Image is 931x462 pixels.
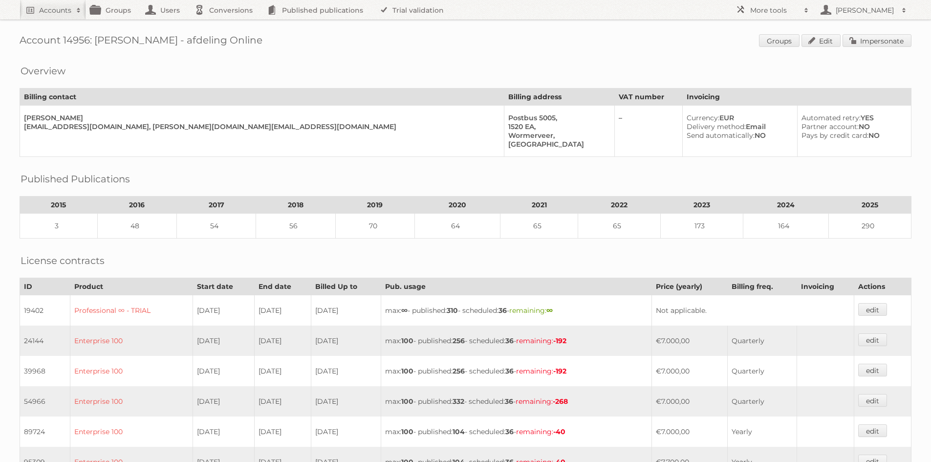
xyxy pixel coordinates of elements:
td: 48 [97,214,176,239]
span: Send automatically: [687,131,755,140]
td: 173 [660,214,743,239]
td: Not applicable. [651,295,854,326]
th: 2017 [177,197,256,214]
a: edit [858,364,887,376]
a: edit [858,394,887,407]
th: 2019 [335,197,414,214]
strong: -192 [553,336,566,345]
td: [DATE] [193,417,254,447]
th: 2022 [578,197,661,214]
strong: 36 [505,336,514,345]
td: 64 [414,214,500,239]
td: [DATE] [193,356,254,386]
a: edit [858,333,887,346]
td: max: - published: - scheduled: - [381,386,651,417]
strong: 36 [498,306,507,315]
th: End date [254,278,311,295]
th: Invoicing [797,278,854,295]
strong: 256 [453,367,465,375]
th: Billing contact [20,88,504,106]
a: Groups [759,34,800,47]
th: Billing address [504,88,615,106]
a: Edit [801,34,841,47]
td: 56 [256,214,335,239]
strong: 36 [505,367,514,375]
td: [DATE] [254,417,311,447]
td: €7.000,00 [651,326,727,356]
td: 19402 [20,295,70,326]
strong: 100 [401,427,413,436]
a: edit [858,424,887,437]
strong: 100 [401,336,413,345]
th: 2016 [97,197,176,214]
h2: Published Publications [21,172,130,186]
span: remaining: [516,427,565,436]
th: 2023 [660,197,743,214]
div: NO [801,122,903,131]
th: Billing freq. [728,278,797,295]
th: 2018 [256,197,335,214]
th: 2021 [500,197,578,214]
strong: 36 [505,427,514,436]
strong: 256 [453,336,465,345]
th: Price (yearly) [651,278,727,295]
strong: ∞ [546,306,553,315]
strong: -192 [553,367,566,375]
td: max: - published: - scheduled: - [381,326,651,356]
a: edit [858,303,887,316]
td: 54 [177,214,256,239]
td: Professional ∞ - TRIAL [70,295,193,326]
td: €7.000,00 [651,386,727,417]
td: [DATE] [311,386,381,417]
td: Quarterly [728,356,797,386]
td: Quarterly [728,386,797,417]
span: Currency: [687,113,719,122]
td: [DATE] [311,295,381,326]
td: [DATE] [193,326,254,356]
span: Delivery method: [687,122,746,131]
td: – [615,106,682,157]
td: 89724 [20,417,70,447]
td: Enterprise 100 [70,326,193,356]
th: Start date [193,278,254,295]
h2: Accounts [39,5,71,15]
span: remaining: [516,367,566,375]
th: Product [70,278,193,295]
td: 54966 [20,386,70,417]
div: [EMAIL_ADDRESS][DOMAIN_NAME], [PERSON_NAME][DOMAIN_NAME][EMAIL_ADDRESS][DOMAIN_NAME] [24,122,496,131]
td: 65 [500,214,578,239]
div: Email [687,122,789,131]
td: Quarterly [728,326,797,356]
td: €7.000,00 [651,356,727,386]
th: Invoicing [682,88,911,106]
div: 1520 EA, [508,122,607,131]
h2: Overview [21,64,65,78]
td: 24144 [20,326,70,356]
h2: [PERSON_NAME] [833,5,897,15]
td: max: - published: - scheduled: - [381,295,651,326]
strong: 36 [505,397,513,406]
strong: 104 [453,427,465,436]
td: max: - published: - scheduled: - [381,417,651,447]
div: Postbus 5005, [508,113,607,122]
strong: 332 [453,397,464,406]
td: [DATE] [254,356,311,386]
span: Pays by credit card: [801,131,868,140]
td: Enterprise 100 [70,417,193,447]
span: Automated retry: [801,113,861,122]
td: 39968 [20,356,70,386]
th: ID [20,278,70,295]
td: Enterprise 100 [70,356,193,386]
td: €7.000,00 [651,417,727,447]
strong: -268 [553,397,568,406]
div: YES [801,113,903,122]
span: Partner account: [801,122,859,131]
th: 2015 [20,197,98,214]
td: [DATE] [193,386,254,417]
td: [DATE] [193,295,254,326]
div: [GEOGRAPHIC_DATA] [508,140,607,149]
th: Actions [854,278,911,295]
div: [PERSON_NAME] [24,113,496,122]
td: [DATE] [254,295,311,326]
div: Wormerveer, [508,131,607,140]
